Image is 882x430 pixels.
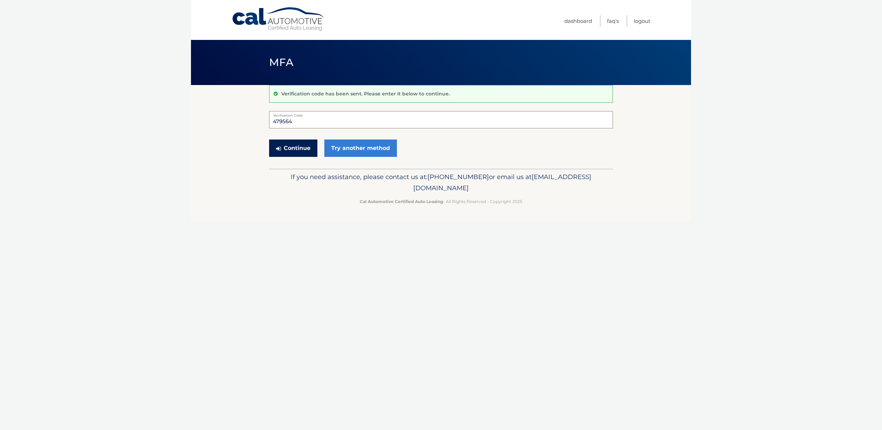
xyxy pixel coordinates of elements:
p: Verification code has been sent. Please enter it below to continue. [281,91,450,97]
a: Cal Automotive [232,7,325,32]
label: Verification Code [269,111,613,117]
span: MFA [269,56,293,69]
a: Dashboard [564,15,592,27]
p: - All Rights Reserved - Copyright 2025 [274,198,608,205]
button: Continue [269,140,317,157]
input: Verification Code [269,111,613,128]
span: [EMAIL_ADDRESS][DOMAIN_NAME] [413,173,591,192]
a: Logout [634,15,650,27]
a: Try another method [324,140,397,157]
a: FAQ's [607,15,619,27]
strong: Cal Automotive Certified Auto Leasing [360,199,443,204]
p: If you need assistance, please contact us at: or email us at [274,171,608,194]
span: [PHONE_NUMBER] [427,173,489,181]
